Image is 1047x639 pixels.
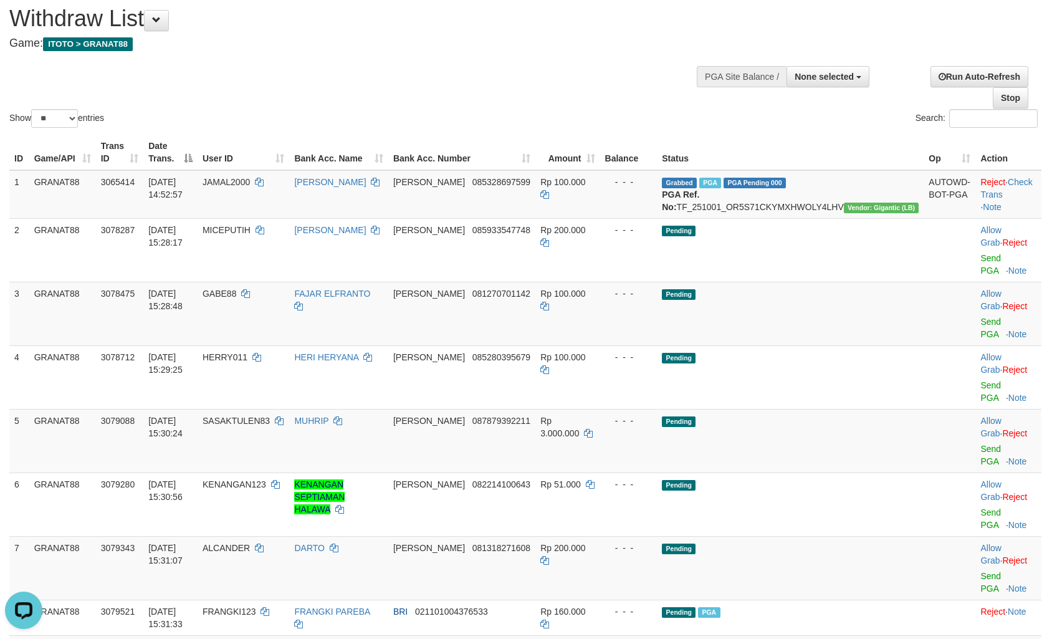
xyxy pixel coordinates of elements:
a: Reject [1002,365,1027,375]
button: None selected [786,66,869,87]
span: [DATE] 14:52:57 [148,177,183,199]
span: Rp 160.000 [540,607,585,617]
th: Balance [600,135,657,170]
th: Action [975,135,1041,170]
td: GRANAT88 [29,170,96,219]
span: Rp 100.000 [540,289,585,299]
span: Marked by bgndedek [699,178,721,188]
td: · [975,218,1041,282]
th: User ID: activate to sort column ascending [198,135,289,170]
div: - - - [605,287,653,300]
a: Reject [980,607,1005,617]
span: Copy 087879392211 to clipboard [472,416,530,426]
a: KENANGAN SEPTIAMAN HALAWA [294,479,345,514]
a: Allow Grab [980,479,1001,502]
a: Check Trans [980,177,1032,199]
span: [PERSON_NAME] [393,543,465,553]
th: Date Trans.: activate to sort column descending [143,135,198,170]
a: Run Auto-Refresh [930,66,1028,87]
a: Note [1008,520,1027,530]
td: 1 [9,170,29,219]
td: · [975,536,1041,600]
td: · [975,409,1041,473]
button: Open LiveChat chat widget [5,5,42,42]
input: Search: [949,109,1038,128]
td: GRANAT88 [29,409,96,473]
span: [DATE] 15:31:07 [148,543,183,565]
a: Allow Grab [980,416,1001,438]
a: Send PGA [980,380,1001,403]
span: Copy 081270701142 to clipboard [472,289,530,299]
a: Note [1008,607,1026,617]
a: Reject [1002,238,1027,247]
span: 3078475 [101,289,135,299]
td: GRANAT88 [29,600,96,635]
span: FRANGKI123 [203,607,256,617]
span: Copy 085280395679 to clipboard [472,352,530,362]
a: Reject [1002,555,1027,565]
span: 3065414 [101,177,135,187]
td: · · [975,170,1041,219]
th: Amount: activate to sort column ascending [535,135,600,170]
td: GRANAT88 [29,282,96,345]
span: MICEPUTIH [203,225,251,235]
span: KENANGAN123 [203,479,266,489]
span: [PERSON_NAME] [393,479,465,489]
span: Rp 200.000 [540,543,585,553]
td: 3 [9,282,29,345]
td: TF_251001_OR5S71CKYMXHWOLY4LHV [657,170,924,219]
span: 3079088 [101,416,135,426]
div: - - - [605,176,653,188]
h1: Withdraw List [9,6,686,31]
div: - - - [605,224,653,236]
a: Send PGA [980,571,1001,593]
b: PGA Ref. No: [662,190,699,212]
th: ID [9,135,29,170]
span: None selected [795,72,854,82]
span: · [980,352,1002,375]
a: Allow Grab [980,289,1001,311]
span: Rp 200.000 [540,225,585,235]
span: Pending [662,226,696,236]
span: 3078287 [101,225,135,235]
div: - - - [605,415,653,427]
th: Op: activate to sort column ascending [924,135,975,170]
span: Rp 3.000.000 [540,416,579,438]
td: GRANAT88 [29,473,96,536]
span: [DATE] 15:30:56 [148,479,183,502]
span: Pending [662,480,696,491]
span: HERRY011 [203,352,247,362]
span: 3078712 [101,352,135,362]
div: - - - [605,351,653,363]
span: 3079343 [101,543,135,553]
span: [PERSON_NAME] [393,352,465,362]
a: Send PGA [980,253,1001,276]
span: Grabbed [662,178,697,188]
td: · [975,345,1041,409]
a: Note [1008,584,1027,593]
span: Vendor URL: https://dashboard.q2checkout.com/secure [844,203,919,213]
span: Copy 082214100643 to clipboard [472,479,530,489]
a: Reject [1002,492,1027,502]
td: AUTOWD-BOT-PGA [924,170,975,219]
span: Copy 085328697599 to clipboard [472,177,530,187]
td: · [975,282,1041,345]
span: [PERSON_NAME] [393,177,465,187]
td: GRANAT88 [29,345,96,409]
span: · [980,479,1002,502]
span: [PERSON_NAME] [393,416,465,426]
a: Allow Grab [980,352,1001,375]
span: 3079521 [101,607,135,617]
span: Pending [662,353,696,363]
a: Send PGA [980,444,1001,466]
span: JAMAL2000 [203,177,250,187]
select: Showentries [31,109,78,128]
th: Game/API: activate to sort column ascending [29,135,96,170]
td: GRANAT88 [29,218,96,282]
td: · [975,473,1041,536]
label: Show entries [9,109,104,128]
span: · [980,543,1002,565]
span: [DATE] 15:28:17 [148,225,183,247]
label: Search: [916,109,1038,128]
a: Allow Grab [980,225,1001,247]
